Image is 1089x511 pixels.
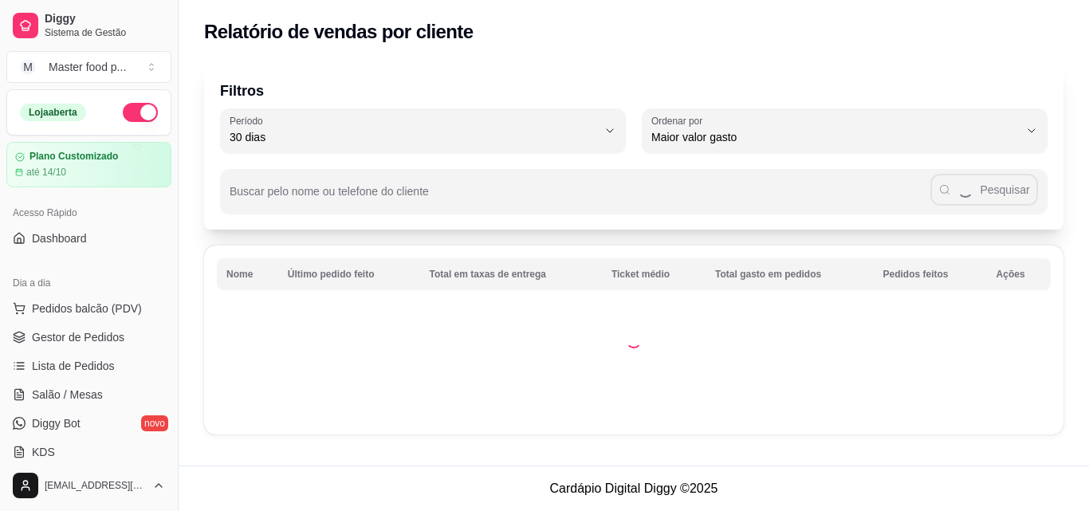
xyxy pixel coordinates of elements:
[6,411,171,436] a: Diggy Botnovo
[49,59,126,75] div: Master food p ...
[6,226,171,251] a: Dashboard
[26,166,66,179] article: até 14/10
[220,108,626,153] button: Período30 dias
[204,19,474,45] h2: Relatório de vendas por cliente
[6,200,171,226] div: Acesso Rápido
[32,358,115,374] span: Lista de Pedidos
[20,59,36,75] span: M
[32,329,124,345] span: Gestor de Pedidos
[45,26,165,39] span: Sistema de Gestão
[626,332,642,348] div: Loading
[45,479,146,492] span: [EMAIL_ADDRESS][DOMAIN_NAME]
[220,80,1048,102] p: Filtros
[230,129,597,145] span: 30 dias
[6,270,171,296] div: Dia a dia
[20,104,86,121] div: Loja aberta
[179,466,1089,511] footer: Cardápio Digital Diggy © 2025
[6,296,171,321] button: Pedidos balcão (PDV)
[29,151,118,163] article: Plano Customizado
[6,51,171,83] button: Select a team
[651,114,708,128] label: Ordenar por
[651,129,1019,145] span: Maior valor gasto
[32,301,142,316] span: Pedidos balcão (PDV)
[6,439,171,465] a: KDS
[32,415,81,431] span: Diggy Bot
[32,444,55,460] span: KDS
[6,6,171,45] a: DiggySistema de Gestão
[32,230,87,246] span: Dashboard
[45,12,165,26] span: Diggy
[6,324,171,350] a: Gestor de Pedidos
[6,353,171,379] a: Lista de Pedidos
[32,387,103,403] span: Salão / Mesas
[230,114,268,128] label: Período
[6,382,171,407] a: Salão / Mesas
[642,108,1048,153] button: Ordenar porMaior valor gasto
[123,103,158,122] button: Alterar Status
[230,190,930,206] input: Buscar pelo nome ou telefone do cliente
[6,466,171,505] button: [EMAIL_ADDRESS][DOMAIN_NAME]
[6,142,171,187] a: Plano Customizadoaté 14/10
